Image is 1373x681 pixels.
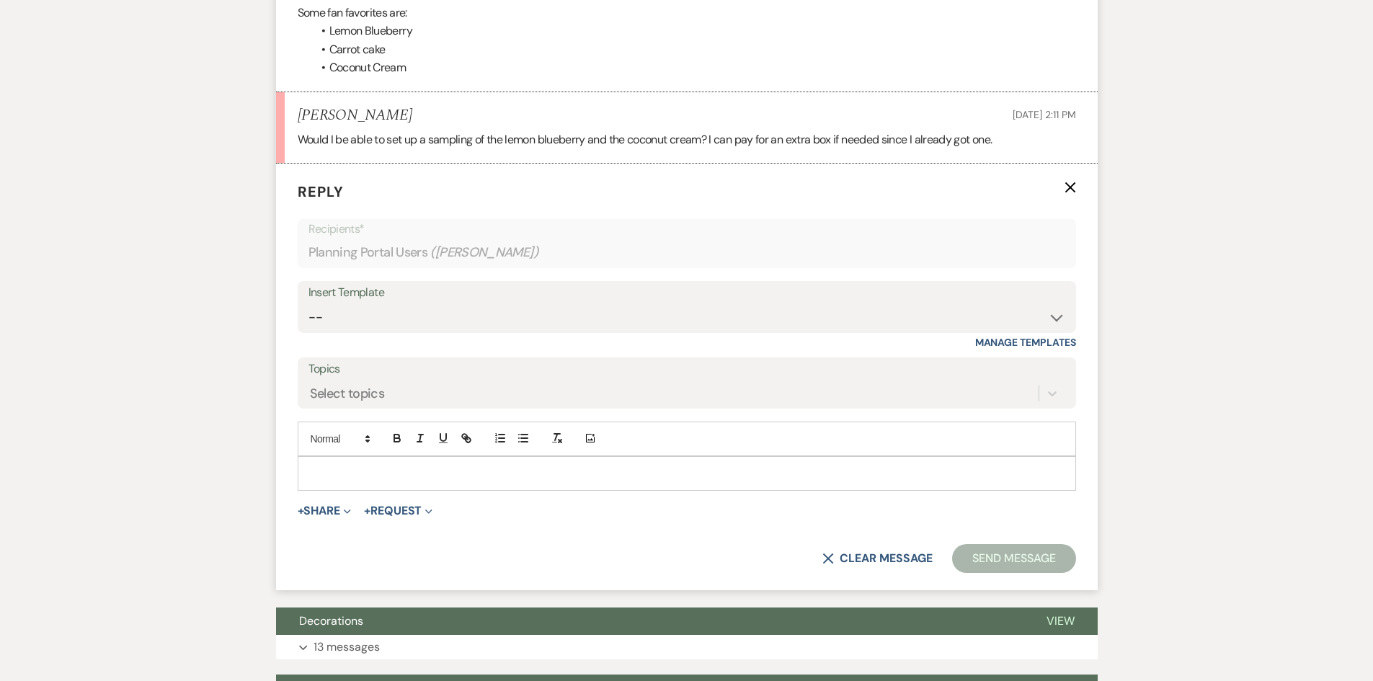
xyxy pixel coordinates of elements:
label: Topics [308,359,1065,380]
span: View [1047,613,1075,628]
li: Lemon Blueberry [312,22,1076,40]
button: View [1023,607,1098,635]
span: + [298,505,304,517]
div: Insert Template [308,282,1065,303]
div: Select topics [310,383,385,403]
span: ( [PERSON_NAME] ) [430,243,538,262]
button: 13 messages [276,635,1098,659]
p: 13 messages [314,638,380,656]
button: Clear message [822,553,932,564]
li: Carrot cake [312,40,1076,59]
p: Would I be able to set up a sampling of the lemon blueberry and the coconut cream? I can pay for ... [298,130,1076,149]
h5: [PERSON_NAME] [298,107,412,125]
span: Reply [298,182,344,201]
button: Send Message [952,544,1075,573]
button: Request [364,505,432,517]
span: + [364,505,370,517]
div: Planning Portal Users [308,239,1065,267]
button: Share [298,505,352,517]
li: Coconut Cream [312,58,1076,77]
a: Manage Templates [975,336,1076,349]
button: Decorations [276,607,1023,635]
p: Recipients* [308,220,1065,239]
span: [DATE] 2:11 PM [1013,108,1075,121]
p: Some fan favorites are: [298,4,1076,22]
span: Decorations [299,613,363,628]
